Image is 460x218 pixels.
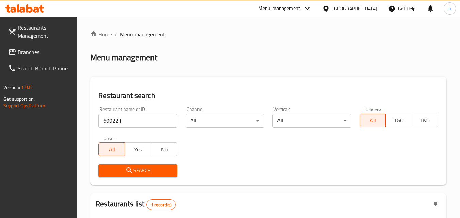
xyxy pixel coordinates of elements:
a: Support.OpsPlatform [3,101,47,110]
a: Search Branch Phone [3,60,77,77]
span: All [363,116,383,125]
span: Menu management [120,30,165,38]
span: Branches [18,48,72,56]
span: u [448,5,451,12]
div: Menu-management [258,4,300,13]
label: Upsell [103,136,116,140]
span: All [101,145,122,154]
span: Version: [3,83,20,92]
a: Branches [3,44,77,60]
div: Total records count [146,199,176,210]
h2: Menu management [90,52,157,63]
div: All [186,114,264,128]
div: Export file [427,197,444,213]
button: All [360,114,386,127]
label: Delivery [364,107,381,112]
h2: Restaurant search [98,90,438,101]
span: Restaurants Management [18,23,72,40]
button: All [98,142,125,156]
a: Home [90,30,112,38]
span: No [154,145,175,154]
button: Search [98,164,177,177]
span: Search [104,166,172,175]
span: TGO [388,116,409,125]
input: Search for restaurant name or ID.. [98,114,177,128]
span: Search Branch Phone [18,64,72,72]
button: TMP [412,114,438,127]
span: 1 record(s) [147,202,176,208]
span: Get support on: [3,95,35,103]
li: / [115,30,117,38]
span: TMP [415,116,435,125]
div: [GEOGRAPHIC_DATA] [332,5,377,12]
span: Yes [128,145,148,154]
nav: breadcrumb [90,30,446,38]
div: All [272,114,351,128]
button: Yes [125,142,151,156]
button: TGO [385,114,412,127]
span: 1.0.0 [21,83,32,92]
h2: Restaurants list [96,199,176,210]
a: Restaurants Management [3,19,77,44]
button: No [151,142,177,156]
